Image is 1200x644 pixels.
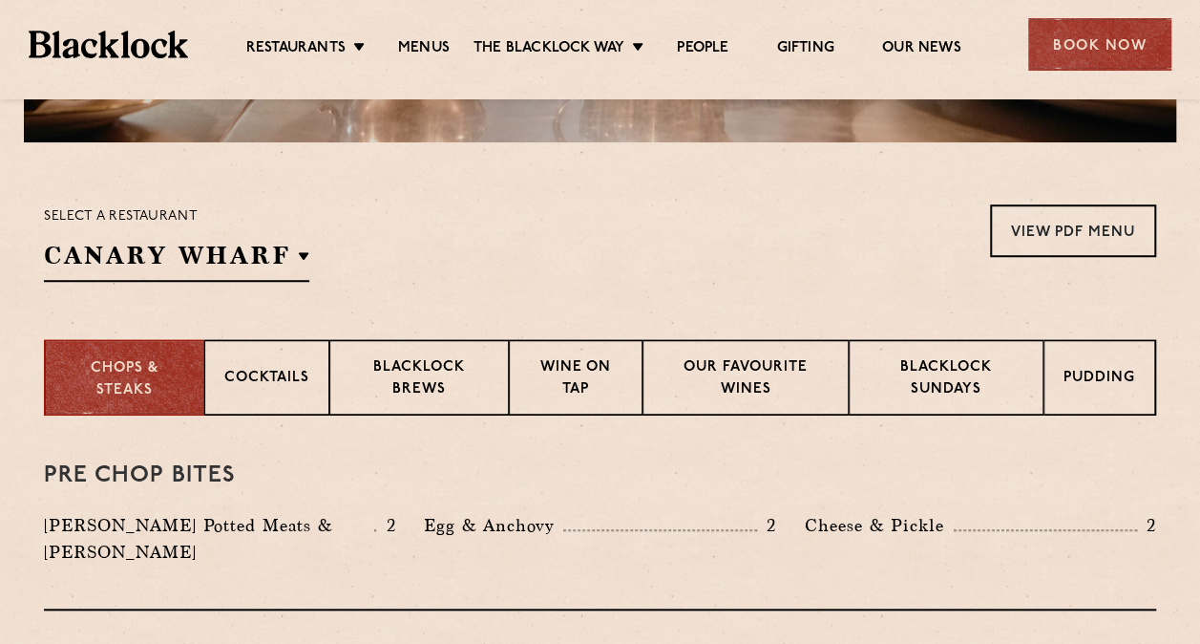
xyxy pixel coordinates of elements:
p: Blacklock Sundays [869,357,1023,402]
p: [PERSON_NAME] Potted Meats & [PERSON_NAME] [44,512,374,566]
a: People [677,39,728,60]
p: Chops & Steaks [65,358,184,401]
p: Cheese & Pickle [805,512,954,539]
a: The Blacklock Way [474,39,624,60]
img: BL_Textured_Logo-footer-cropped.svg [29,31,188,57]
p: Egg & Anchovy [424,512,563,539]
a: Menus [398,39,450,60]
p: 2 [376,513,395,538]
p: Cocktails [224,368,309,392]
div: Book Now [1028,18,1171,71]
p: Pudding [1063,368,1135,392]
p: Select a restaurant [44,204,309,229]
h2: Canary Wharf [44,239,309,282]
h3: Pre Chop Bites [44,463,1156,488]
p: 2 [1137,513,1156,538]
a: View PDF Menu [990,204,1156,257]
p: Blacklock Brews [349,357,489,402]
a: Our News [882,39,961,60]
p: 2 [757,513,776,538]
a: Restaurants [246,39,346,60]
a: Gifting [776,39,833,60]
p: Our favourite wines [663,357,828,402]
p: Wine on Tap [529,357,622,402]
